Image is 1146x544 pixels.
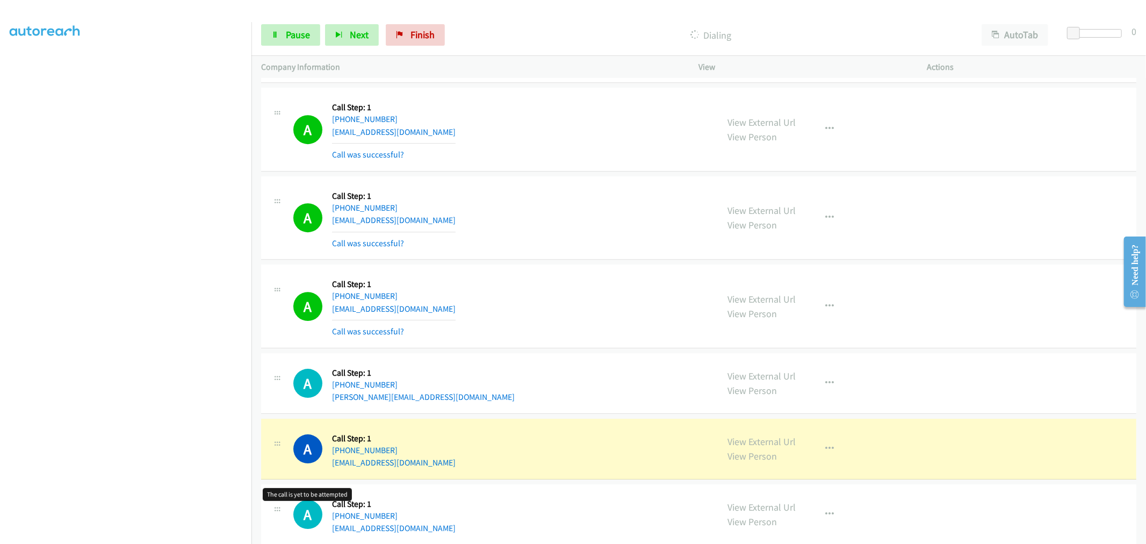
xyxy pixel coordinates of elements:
h5: Call Step: 1 [332,191,456,202]
h5: Call Step: 1 [332,102,456,113]
div: The call is yet to be attempted [263,488,352,501]
a: [PHONE_NUMBER] [332,114,398,124]
a: View External Url [728,204,796,217]
a: Call was successful? [332,149,404,160]
a: View Person [728,219,777,231]
a: [EMAIL_ADDRESS][DOMAIN_NAME] [332,127,456,137]
a: Pause [261,24,320,46]
a: View External Url [728,435,796,448]
p: Dialing [459,28,962,42]
div: Delay between calls (in seconds) [1072,29,1122,38]
h1: A [293,434,322,463]
a: View External Url [728,293,796,305]
h5: Call Step: 1 [332,279,456,290]
a: Call was successful? [332,238,404,248]
a: [EMAIL_ADDRESS][DOMAIN_NAME] [332,457,456,468]
a: [PHONE_NUMBER] [332,380,398,390]
span: Next [350,28,369,41]
a: View Person [728,307,777,320]
a: View External Url [728,501,796,513]
h5: Call Step: 1 [332,433,456,444]
p: View [699,61,908,74]
button: Next [325,24,379,46]
a: [EMAIL_ADDRESS][DOMAIN_NAME] [332,523,456,533]
iframe: To enrich screen reader interactions, please activate Accessibility in Grammarly extension settings [10,32,251,542]
p: Actions [927,61,1136,74]
h1: A [293,500,322,529]
a: [PHONE_NUMBER] [332,445,398,455]
p: Company Information [261,61,680,74]
div: 0 [1131,24,1136,39]
a: [EMAIL_ADDRESS][DOMAIN_NAME] [332,304,456,314]
button: AutoTab [982,24,1048,46]
span: Pause [286,28,310,41]
a: [PHONE_NUMBER] [332,203,398,213]
span: Finish [410,28,435,41]
a: [PERSON_NAME][EMAIL_ADDRESS][DOMAIN_NAME] [332,392,515,402]
a: View External Url [728,370,796,382]
a: Call was successful? [332,326,404,337]
h1: A [293,369,322,398]
h1: A [293,203,322,232]
h5: Call Step: 1 [332,368,515,378]
a: [PHONE_NUMBER] [332,511,398,521]
a: Finish [386,24,445,46]
a: View External Url [728,116,796,128]
a: View Person [728,384,777,397]
a: View Person [728,516,777,528]
h1: A [293,292,322,321]
a: View Person [728,131,777,143]
a: [PHONE_NUMBER] [332,291,398,301]
h5: Call Step: 1 [332,499,456,510]
a: [EMAIL_ADDRESS][DOMAIN_NAME] [332,215,456,225]
a: View Person [728,450,777,462]
iframe: Resource Center [1115,229,1146,314]
h1: A [293,115,322,144]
